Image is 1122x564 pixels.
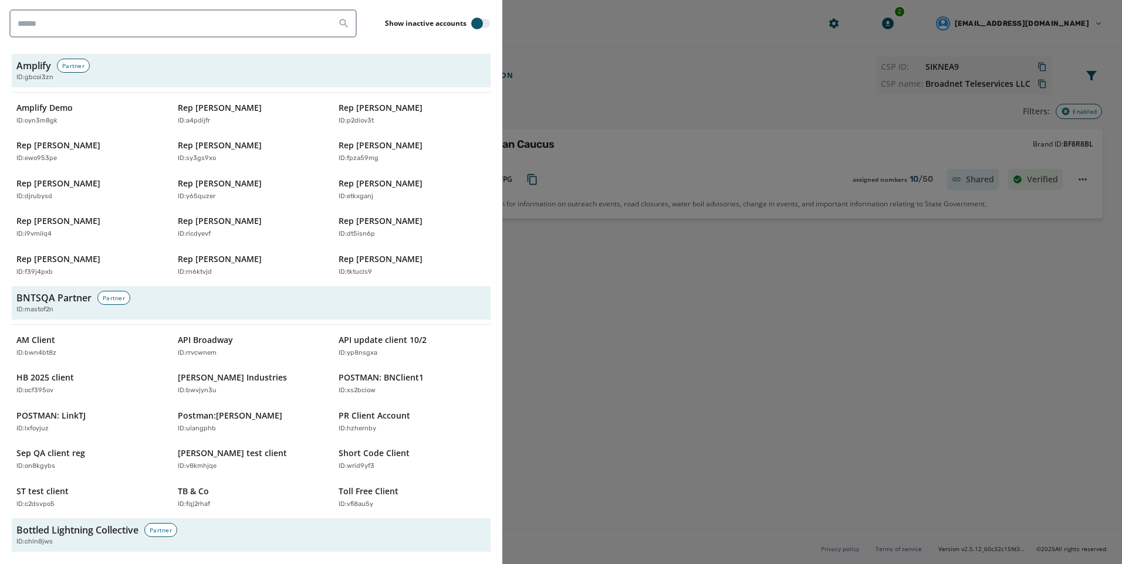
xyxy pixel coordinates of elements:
div: Partner [97,291,130,305]
button: Rep [PERSON_NAME]ID:ricdyevf [173,210,330,244]
button: Rep [PERSON_NAME]ID:rn6ktvjd [173,249,330,282]
button: Rep [PERSON_NAME]ID:p2diov3t [334,97,491,131]
p: ID: yp8nsgxa [339,348,377,358]
p: Rep [PERSON_NAME] [178,253,262,265]
p: Rep [PERSON_NAME] [178,178,262,189]
p: Sep QA client reg [16,447,85,459]
button: AM ClientID:bwn4bt8z [12,329,168,363]
p: Rep [PERSON_NAME] [339,215,423,227]
span: ID: chln8jws [16,537,53,547]
p: Rep [PERSON_NAME] [16,178,100,189]
p: ID: fqj2rhaf [178,500,210,509]
p: ID: y65quzer [178,192,215,202]
p: ID: lxfoyjuz [16,424,49,434]
p: Short Code Client [339,447,410,459]
p: ID: xs2bciow [339,386,376,396]
button: [PERSON_NAME] test clientID:v8kmhjqe [173,443,330,476]
p: API Broadway [178,334,233,346]
p: ID: rn6ktvjd [178,267,212,277]
p: Rep [PERSON_NAME] [16,253,100,265]
p: ID: etkxganj [339,192,373,202]
button: Rep [PERSON_NAME]ID:djrubysd [12,173,168,206]
button: Rep [PERSON_NAME]ID:f39j4pxb [12,249,168,282]
p: ID: a4pdijfr [178,116,210,126]
button: Rep [PERSON_NAME]ID:y65quzer [173,173,330,206]
p: POSTMAN: BNClient1 [339,372,424,383]
p: Rep [PERSON_NAME] [178,102,262,114]
button: Amplify DemoID:oyn3m8gk [12,97,168,131]
span: ID: mastof2n [16,305,53,315]
p: ID: vfi8au5y [339,500,373,509]
button: API BroadwayID:rrvcwnem [173,329,330,363]
p: ID: v8kmhjqe [178,461,217,471]
p: Amplify Demo [16,102,73,114]
p: Rep [PERSON_NAME] [339,140,423,151]
button: AmplifyPartnerID:gbcoi3zn [12,54,491,87]
p: ID: djrubysd [16,192,52,202]
p: ID: i9vmilq4 [16,229,52,239]
p: ID: c2dsvpo5 [16,500,55,509]
button: Rep [PERSON_NAME]ID:fpza59mg [334,135,491,168]
p: ID: dt5isn6p [339,229,375,239]
label: Show inactive accounts [385,19,467,28]
p: ID: hzhernby [339,424,376,434]
div: Partner [57,59,90,73]
button: ST test clientID:c2dsvpo5 [12,481,168,514]
button: Rep [PERSON_NAME]ID:sy3gs9xo [173,135,330,168]
p: ID: wrid9yf3 [339,461,374,471]
p: ID: sy3gs9xo [178,154,216,164]
p: Rep [PERSON_NAME] [339,102,423,114]
p: Postman:[PERSON_NAME] [178,410,282,422]
p: ID: fpza59mg [339,154,378,164]
p: Rep [PERSON_NAME] [178,215,262,227]
p: Rep [PERSON_NAME] [178,140,262,151]
button: POSTMAN: BNClient1ID:xs2bciow [334,367,491,400]
p: ID: ocf395ov [16,386,53,396]
p: Rep [PERSON_NAME] [339,178,423,189]
button: PR Client AccountID:hzhernby [334,405,491,439]
p: ID: bwn4bt8z [16,348,56,358]
p: [PERSON_NAME] test client [178,447,287,459]
button: POSTMAN: LinkTJID:lxfoyjuz [12,405,168,439]
button: Rep [PERSON_NAME]ID:i9vmilq4 [12,210,168,244]
p: HB 2025 client [16,372,74,383]
button: Sep QA client regID:on8kgybs [12,443,168,476]
p: ID: f39j4pxb [16,267,53,277]
button: BNTSQA PartnerPartnerID:mastof2n [12,286,491,320]
p: POSTMAN: LinkTJ [16,410,86,422]
p: ID: rrvcwnem [178,348,217,358]
p: ID: oyn3m8gk [16,116,58,126]
button: TB & CoID:fqj2rhaf [173,481,330,514]
p: ID: bwvjyn3u [178,386,217,396]
p: ID: ewo953pe [16,154,57,164]
div: Partner [144,523,177,537]
p: ST test client [16,485,69,497]
button: Short Code ClientID:wrid9yf3 [334,443,491,476]
h3: BNTSQA Partner [16,291,92,305]
button: [PERSON_NAME] IndustriesID:bwvjyn3u [173,367,330,400]
p: Rep [PERSON_NAME] [16,140,100,151]
p: Toll Free Client [339,485,398,497]
p: API update client 10/2 [339,334,427,346]
button: Postman:[PERSON_NAME]ID:ulangphb [173,405,330,439]
p: ID: ricdyevf [178,229,211,239]
button: Rep [PERSON_NAME]ID:a4pdijfr [173,97,330,131]
button: Rep [PERSON_NAME]ID:ewo953pe [12,135,168,168]
p: AM Client [16,334,55,346]
p: [PERSON_NAME] Industries [178,372,287,383]
button: Rep [PERSON_NAME]ID:tktucls9 [334,249,491,282]
button: Toll Free ClientID:vfi8au5y [334,481,491,514]
span: ID: gbcoi3zn [16,73,53,83]
p: Rep [PERSON_NAME] [339,253,423,265]
p: TB & Co [178,485,209,497]
p: ID: tktucls9 [339,267,372,277]
button: API update client 10/2ID:yp8nsgxa [334,329,491,363]
button: Bottled Lightning CollectivePartnerID:chln8jws [12,518,491,552]
p: PR Client Account [339,410,410,422]
p: ID: p2diov3t [339,116,374,126]
h3: Bottled Lightning Collective [16,523,138,537]
h3: Amplify [16,59,51,73]
p: ID: on8kgybs [16,461,55,471]
p: ID: ulangphb [178,424,216,434]
button: Rep [PERSON_NAME]ID:etkxganj [334,173,491,206]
